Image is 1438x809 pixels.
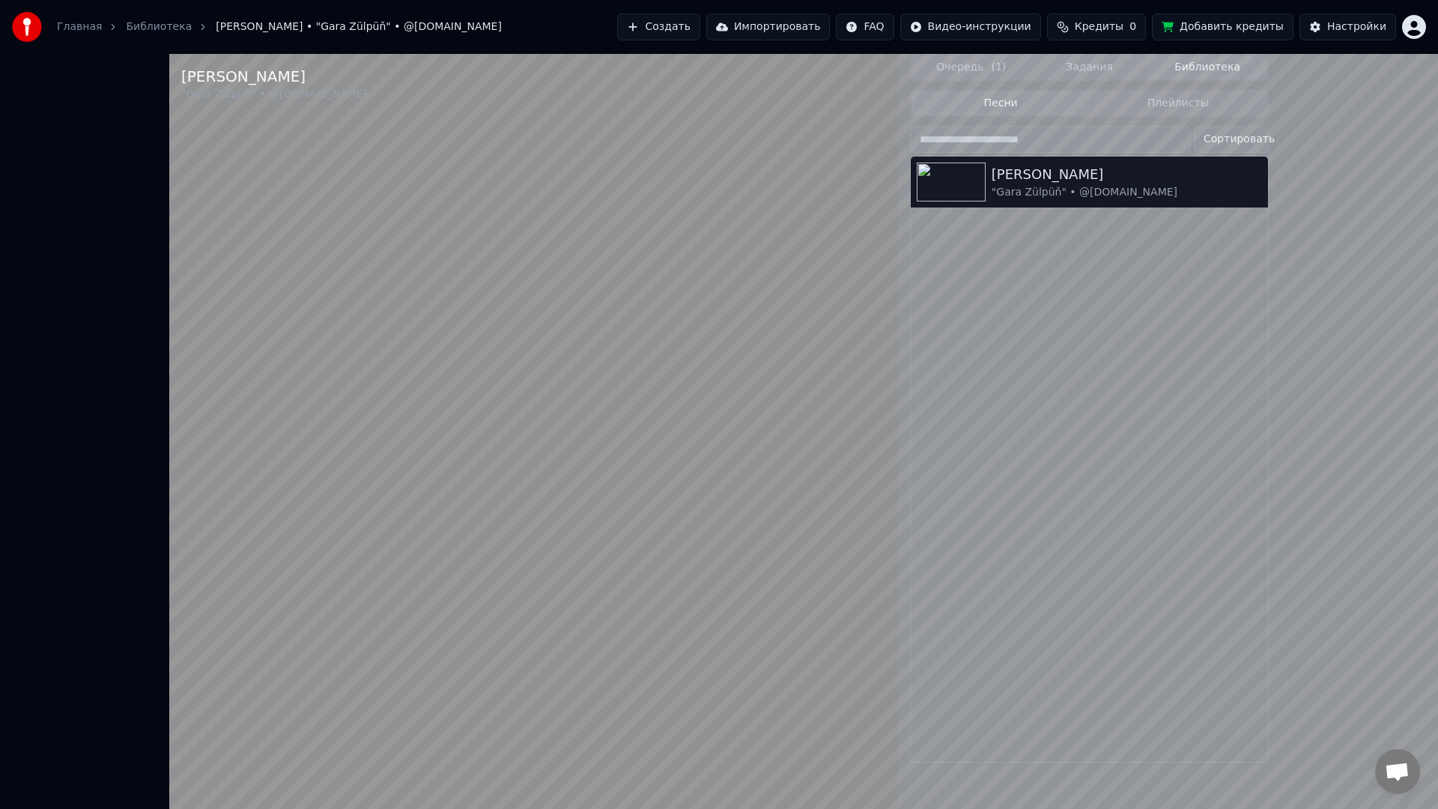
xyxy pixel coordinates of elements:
span: Сортировать [1204,132,1275,147]
div: "Gara Zülpüň" • @[DOMAIN_NAME] [181,87,367,102]
div: Настройки [1327,19,1386,34]
button: Очередь [912,57,1031,79]
a: Библиотека [126,19,192,34]
button: Видео-инструкции [900,13,1041,40]
button: Плейлисты [1089,93,1266,115]
button: Создать [617,13,700,40]
button: Импортировать [706,13,831,40]
button: Задания [1031,57,1149,79]
button: Библиотека [1148,57,1266,79]
nav: breadcrumb [57,19,502,34]
div: [PERSON_NAME] [181,66,367,87]
div: [PERSON_NAME] [992,164,1262,185]
div: Открытый чат [1375,749,1420,794]
button: Добавить кредиты [1152,13,1293,40]
span: 0 [1129,19,1136,34]
img: youka [12,12,42,42]
button: Песни [912,93,1090,115]
button: FAQ [836,13,894,40]
span: [PERSON_NAME] • "Gara Zülpüň" • @[DOMAIN_NAME] [216,19,502,34]
span: ( 1 ) [991,60,1006,75]
button: Настройки [1299,13,1396,40]
div: "Gara Zülpüň" • @[DOMAIN_NAME] [992,185,1262,200]
a: Главная [57,19,102,34]
button: Кредиты0 [1047,13,1146,40]
span: Кредиты [1075,19,1123,34]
